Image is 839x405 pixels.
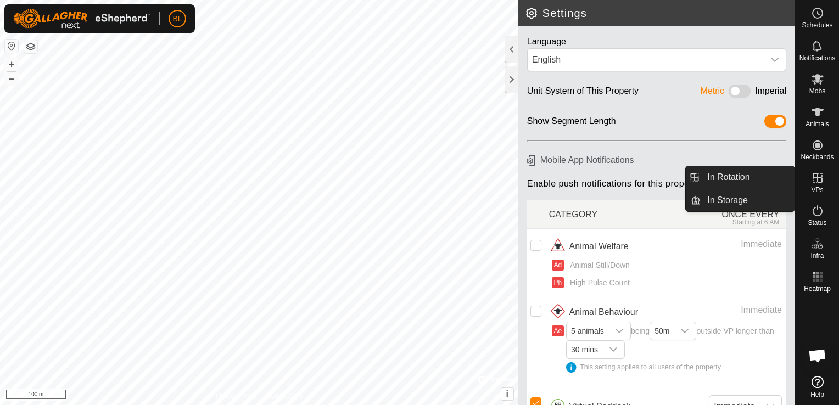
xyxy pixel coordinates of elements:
span: Infra [810,252,824,259]
span: 50m [650,322,674,340]
span: In Rotation [707,171,749,184]
li: In Storage [686,189,795,211]
button: Ad [552,260,564,271]
span: being outside VP longer than [566,327,782,373]
div: dropdown trigger [602,341,624,358]
button: Ae [552,325,564,336]
button: Map Layers [24,40,37,53]
span: Enable push notifications for this property [527,178,700,195]
h2: Settings [525,7,795,20]
div: Metric [701,85,725,102]
span: High Pulse Count [566,277,630,289]
div: Language [527,35,786,48]
span: Notifications [799,55,835,61]
button: i [501,388,513,400]
div: English [532,53,759,66]
h6: Mobile App Notifications [523,150,791,170]
span: Animal Welfare [569,240,629,253]
span: English [528,49,764,71]
div: ONCE EVERY [668,202,786,226]
span: Heatmap [804,285,831,292]
div: Imperial [755,85,786,102]
button: Reset Map [5,40,18,53]
a: Contact Us [270,391,303,401]
span: Animal Behaviour [569,306,638,319]
div: dropdown trigger [764,49,786,71]
a: Help [796,372,839,402]
a: In Rotation [701,166,795,188]
div: CATEGORY [549,202,668,226]
li: In Rotation [686,166,795,188]
div: dropdown trigger [674,322,696,340]
span: i [506,389,508,398]
div: Immediate [685,238,782,251]
a: In Storage [701,189,795,211]
div: Show Segment Length [527,115,616,132]
div: Open chat [801,339,834,372]
div: Unit System of This Property [527,85,639,102]
img: Gallagher Logo [13,9,150,29]
span: 30 mins [567,341,602,358]
span: Status [808,220,826,226]
button: Ph [552,277,564,288]
a: Privacy Policy [216,391,257,401]
span: Help [810,391,824,398]
div: Immediate [685,303,782,317]
span: Animal Still/Down [566,260,630,271]
button: + [5,58,18,71]
span: 5 animals [567,322,608,340]
div: Starting at 6 AM [668,218,779,226]
span: Schedules [802,22,832,29]
span: In Storage [707,194,748,207]
div: dropdown trigger [608,322,630,340]
span: Mobs [809,88,825,94]
span: VPs [811,187,823,193]
img: animal welfare icon [549,238,567,255]
span: Neckbands [801,154,834,160]
img: animal behaviour icon [549,303,567,321]
span: BL [172,13,182,25]
button: – [5,72,18,85]
div: This setting applies to all users of the property [566,362,782,373]
span: Animals [806,121,829,127]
